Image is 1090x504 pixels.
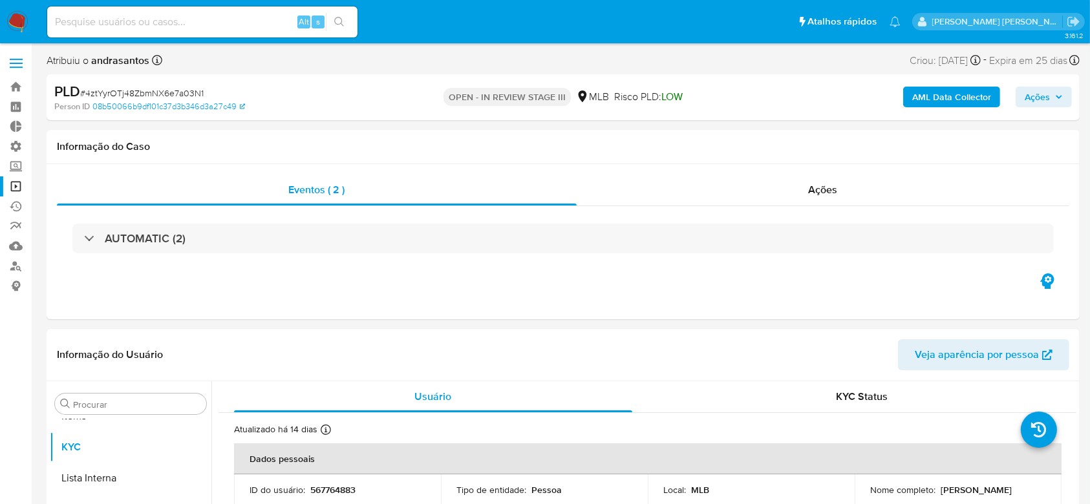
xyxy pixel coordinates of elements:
[456,484,526,496] p: Tipo de entidade :
[1016,87,1072,107] button: Ações
[105,231,186,246] h3: AUTOMATIC (2)
[807,15,877,28] span: Atalhos rápidos
[234,443,1062,474] th: Dados pessoais
[57,140,1069,153] h1: Informação do Caso
[531,484,562,496] p: Pessoa
[910,52,981,69] div: Criou: [DATE]
[50,463,211,494] button: Lista Interna
[903,87,1000,107] button: AML Data Collector
[576,90,609,104] div: MLB
[898,339,1069,370] button: Veja aparência por pessoa
[47,54,149,68] span: Atribuiu o
[89,53,149,68] b: andrasantos
[932,16,1063,28] p: andrea.asantos@mercadopago.com.br
[54,101,90,112] b: Person ID
[1067,15,1080,28] a: Sair
[1025,87,1050,107] span: Ações
[72,224,1054,253] div: AUTOMATIC (2)
[661,89,683,104] span: LOW
[912,87,991,107] b: AML Data Collector
[870,484,935,496] p: Nome completo :
[989,54,1067,68] span: Expira em 25 dias
[47,14,358,30] input: Pesquise usuários ou casos...
[414,389,451,404] span: Usuário
[289,182,345,197] span: Eventos ( 2 )
[836,389,888,404] span: KYC Status
[57,348,163,361] h1: Informação do Usuário
[326,13,352,31] button: search-icon
[614,90,683,104] span: Risco PLD:
[92,101,245,112] a: 08b50066b9df101c37d3b346d3a27c49
[443,88,571,106] p: OPEN - IN REVIEW STAGE III
[809,182,838,197] span: Ações
[73,399,201,410] input: Procurar
[50,432,211,463] button: KYC
[663,484,686,496] p: Local :
[691,484,709,496] p: MLB
[983,52,987,69] span: -
[316,16,320,28] span: s
[915,339,1039,370] span: Veja aparência por pessoa
[80,87,204,100] span: # 4ztYyrOTj48ZbmNX6e7a03N1
[60,399,70,409] button: Procurar
[54,81,80,101] b: PLD
[234,423,317,436] p: Atualizado há 14 dias
[310,484,356,496] p: 567764883
[890,16,901,27] a: Notificações
[299,16,309,28] span: Alt
[941,484,1012,496] p: [PERSON_NAME]
[250,484,305,496] p: ID do usuário :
